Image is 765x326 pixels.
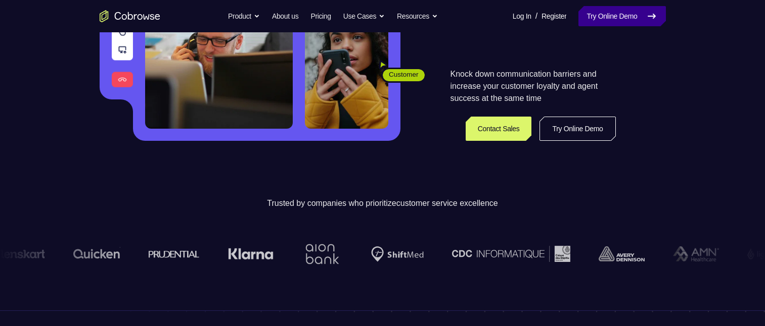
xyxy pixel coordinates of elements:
[228,248,274,260] img: Klarna
[535,10,537,22] span: /
[466,117,532,141] a: Contact Sales
[100,10,160,22] a: Go to the home page
[397,6,438,26] button: Resources
[452,246,570,261] img: CDC Informatique
[371,246,424,262] img: Shiftmed
[451,68,616,104] p: Knock down communication barriers and increase your customer loyalty and agent success at the sam...
[310,6,331,26] a: Pricing
[578,6,665,26] a: Try Online Demo
[302,234,343,275] img: Aion Bank
[272,6,298,26] a: About us
[542,6,566,26] a: Register
[305,9,388,129] img: A customer holding their phone
[513,6,531,26] a: Log In
[396,199,498,207] span: customer service excellence
[343,6,385,26] button: Use Cases
[228,6,260,26] button: Product
[149,250,200,258] img: prudential
[539,117,615,141] a: Try Online Demo
[599,246,645,261] img: avery-dennison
